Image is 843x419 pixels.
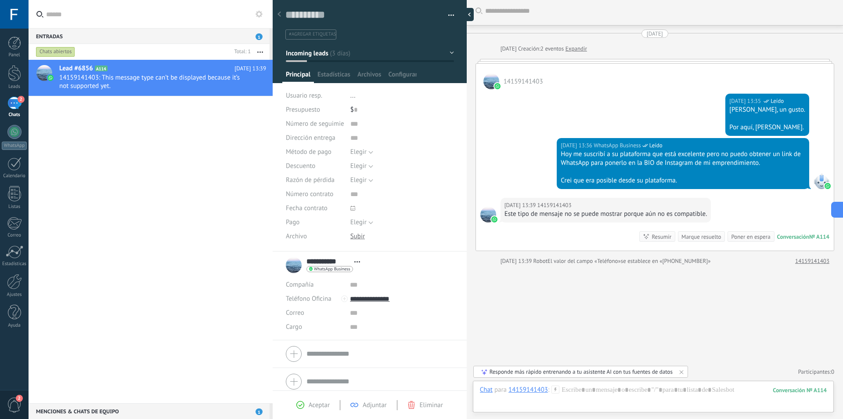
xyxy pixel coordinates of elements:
div: Estadísticas [2,261,27,267]
div: Pago [286,215,344,230]
div: Ajustes [2,292,27,298]
span: 2 eventos [540,44,564,53]
div: 114 [773,386,827,394]
span: Usuario resp. [286,91,322,100]
div: Método de pago [286,145,344,159]
div: Total: 1 [231,47,251,56]
span: Archivo [286,233,307,240]
div: Conversación [777,233,809,240]
span: Número contrato [286,191,333,197]
a: Participantes:0 [798,368,834,375]
img: waba.svg [825,183,831,189]
div: 14159141403 [508,386,548,393]
div: [DATE] 13:35 [729,97,762,106]
span: 2 [18,96,25,103]
button: Correo [286,306,304,320]
div: Marque resuelto [681,233,721,241]
span: Correo [286,309,304,317]
div: Ocultar [461,8,474,21]
div: [DATE] [647,29,663,38]
span: WhatsApp Business [814,173,829,189]
div: Correo [2,233,27,238]
div: Ayuda [2,323,27,328]
div: Usuario resp. [286,89,344,103]
div: Poner en espera [731,233,770,241]
span: 0 [831,368,834,375]
img: waba.svg [491,216,497,222]
span: 1 [256,408,263,415]
button: Elegir [350,173,373,187]
span: Cargo [286,324,302,330]
div: Hoy me suscribí a su plataforma que está excelente pero no puedo obtener un link de WhatsApp para... [561,150,805,168]
div: Chats [2,112,27,118]
span: Elegir [350,148,367,156]
div: Archivo [286,230,344,244]
span: [DATE] 13:39 [234,64,266,73]
span: Leído [771,97,784,106]
span: 2 [16,395,23,402]
div: Dirección entrega [286,131,344,145]
span: Eliminar [420,401,443,409]
span: Principal [286,70,310,83]
span: WhatsApp Business [314,267,350,271]
span: 14159141403: This message type can’t be displayed because it’s not supported yet. [59,73,249,90]
div: $ [350,103,454,117]
span: Descuento [286,163,315,169]
div: № A114 [809,233,829,240]
div: Resumir [652,233,671,241]
div: Presupuesto [286,103,344,117]
div: Número de seguimiento [286,117,344,131]
div: [DATE] 13:36 [561,141,594,150]
span: 14159141403 [480,207,496,222]
div: Leads [2,84,27,90]
div: [DATE] 13:39 [504,201,537,210]
span: 1 [256,33,263,40]
span: 14159141403 [537,201,572,210]
div: Entradas [29,28,270,44]
span: Razón de pérdida [286,177,335,183]
div: Responde más rápido entrenando a tu asistente AI con tus fuentes de datos [490,368,673,375]
span: 14159141403 [483,73,499,89]
div: Listas [2,204,27,210]
span: Archivos [357,70,381,83]
span: Adjuntar [363,401,387,409]
span: Leído [649,141,663,150]
div: Este tipo de mensaje no se puede mostrar porque aún no es compatible. [504,210,707,219]
div: WhatsApp [2,142,27,150]
button: Elegir [350,145,373,159]
div: Fecha contrato [286,201,344,215]
span: se establece en «[PHONE_NUMBER]» [621,257,711,266]
a: 14159141403 [795,257,829,266]
div: Calendario [2,173,27,179]
img: waba.svg [47,75,54,81]
span: Número de seguimiento [286,120,353,127]
span: Elegir [350,176,367,184]
span: Fecha contrato [286,205,328,211]
img: waba.svg [494,83,501,89]
span: Dirección entrega [286,135,335,141]
span: A114 [95,66,108,71]
span: El valor del campo «Teléfono» [548,257,621,266]
button: Elegir [350,215,373,230]
div: Menciones & Chats de equipo [29,403,270,419]
div: Crei que era posible desde su plataforma. [561,176,805,185]
span: #agregar etiquetas [289,31,336,37]
span: Teléfono Oficina [286,295,331,303]
div: [DATE] [501,44,518,53]
span: para [494,386,507,394]
span: Lead #6856 [59,64,93,73]
span: ... [350,91,356,100]
div: Chats abiertos [36,47,75,57]
span: Pago [286,219,299,226]
div: Creación: [501,44,587,53]
span: Elegir [350,218,367,226]
span: Método de pago [286,149,331,155]
div: Descuento [286,159,344,173]
div: Razón de pérdida [286,173,344,187]
button: Elegir [350,159,373,173]
span: Aceptar [309,401,330,409]
span: Estadísticas [317,70,350,83]
div: Compañía [286,278,343,292]
div: Número contrato [286,187,344,201]
a: Expandir [566,44,587,53]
